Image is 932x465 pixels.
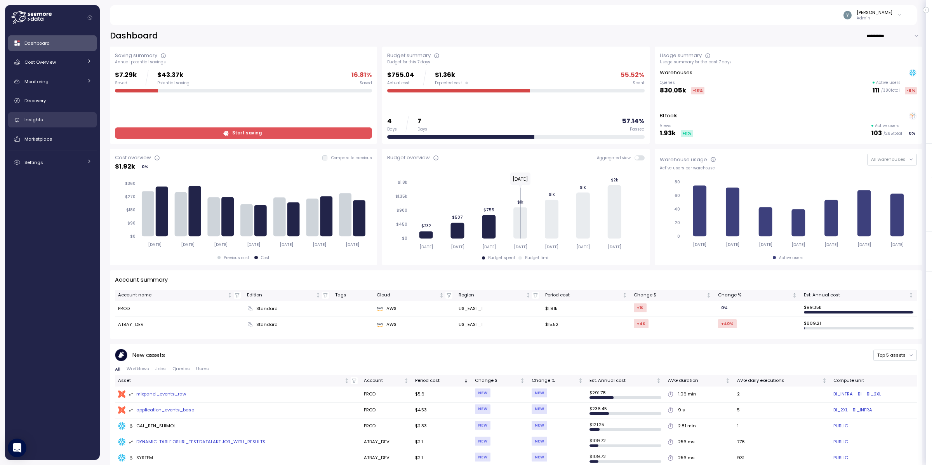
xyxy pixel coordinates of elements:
td: $5.6 [412,387,472,402]
div: NEW [475,404,490,413]
tspan: [DATE] [858,242,871,247]
div: Saved [360,80,372,86]
p: 830.05k [660,85,686,96]
tspan: [DATE] [148,242,162,247]
th: EditionNot sorted [244,290,332,301]
div: application_events_base [129,407,195,414]
td: $4.53 [412,402,472,418]
span: All warehouses [871,156,906,162]
p: BI tools [660,112,678,120]
tspan: [DATE] [545,244,559,249]
div: AVG duration [668,377,724,384]
tspan: $360 [125,181,135,186]
a: application_events_base [118,406,358,414]
tspan: $507 [452,215,463,220]
tspan: [DATE] [693,242,706,247]
div: [PERSON_NAME] [857,9,892,16]
button: Top 5 assets [873,350,917,361]
div: Sorted descending [463,378,469,383]
div: 256 ms [678,455,695,462]
th: AccountNot sorted [361,375,412,386]
tspan: [DATE] [419,244,433,249]
div: Not sorted [315,293,321,298]
tspan: $180 [126,207,135,212]
p: Views [660,123,693,129]
span: Standard [256,305,278,312]
div: Budget summary [387,52,431,59]
tspan: [DATE] [482,244,496,249]
tspan: $900 [396,208,407,213]
div: -18 % [691,87,704,94]
p: Active users [875,123,899,129]
div: +40 % [718,319,737,328]
div: Warehouse usage [660,156,707,164]
td: $15.52 [542,317,631,333]
div: Active users per warehouse [660,165,917,171]
p: New assets [132,351,165,360]
div: Cost [261,255,270,261]
div: Cloud [377,292,438,299]
div: +11 % [681,130,693,137]
div: -6 % [905,87,917,94]
div: Usage summary [660,52,702,59]
a: PUBLIC [833,455,848,462]
td: ATBAY_DEV [361,434,412,450]
div: Budget spent [488,255,515,261]
td: $2.33 [412,418,472,434]
div: Passed [630,127,645,132]
div: AWS [377,321,452,328]
td: PROD [361,387,412,402]
div: Usage summary for the past 7 days [660,59,917,65]
p: Warehouses [660,69,692,77]
td: $ 809.21 [801,317,917,333]
span: All [115,367,120,371]
td: 2 [734,387,830,402]
div: NEW [532,437,547,446]
div: Actual cost [387,80,414,86]
div: SYSTEM [129,455,153,462]
p: 4 [387,116,397,127]
p: Compare to previous [331,155,372,161]
tspan: [DATE] [280,242,294,247]
tspan: [DATE] [891,242,904,247]
span: Monitoring [24,78,49,85]
div: Not sorted [525,293,531,298]
div: Edition [247,292,314,299]
tspan: [DATE] [576,244,590,249]
span: Users [196,367,209,371]
p: Account summary [115,275,168,284]
div: Not sorted [578,378,583,383]
tspan: [DATE] [726,242,739,247]
div: mixpanel_events_raw [129,391,186,398]
tspan: $1.35k [395,194,407,199]
p: $1.36k [435,70,468,80]
p: 55.52 % [621,70,645,80]
div: Account [364,377,402,384]
tspan: $2k [611,178,618,183]
a: Settings [8,155,97,170]
div: Change $ [475,377,519,384]
span: Settings [24,159,43,165]
span: Expected cost [435,80,462,86]
tspan: [DATE] [451,244,464,249]
span: Cost Overview [24,59,56,65]
div: NEW [532,421,547,430]
a: BI_2XL [867,391,881,398]
a: Insights [8,112,97,128]
td: US_EAST_1 [456,317,542,333]
tspan: [DATE] [313,242,327,247]
div: Open Intercom Messenger [8,439,26,457]
tspan: [DATE] [514,244,527,249]
p: 7 [417,116,427,127]
td: $ 236.45 [586,402,665,418]
tspan: 0 [677,234,680,239]
div: Annual potential savings [115,59,372,65]
a: Start saving [115,127,372,139]
div: AVG daily executions [737,377,821,384]
div: NEW [532,388,547,397]
th: Period costSorted descending [412,375,472,386]
div: Previous cost [224,255,249,261]
div: Saving summary [115,52,157,59]
div: Cost overview [115,154,151,162]
span: Aggregated view [597,155,635,160]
